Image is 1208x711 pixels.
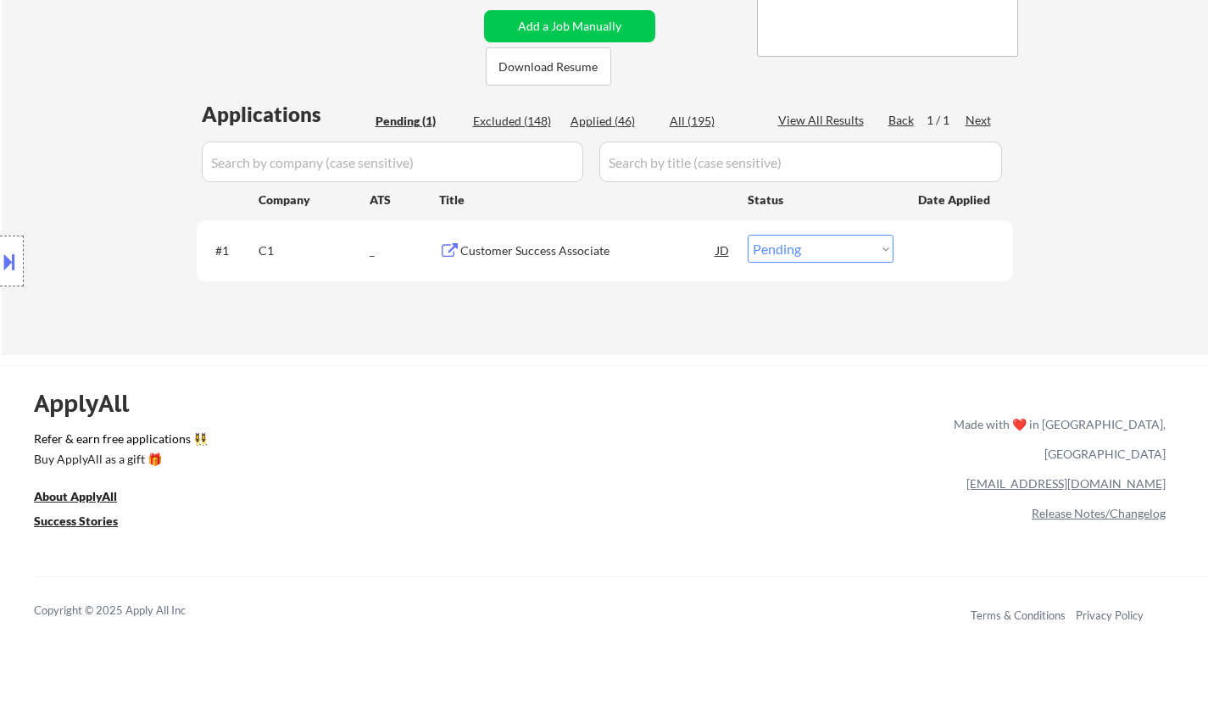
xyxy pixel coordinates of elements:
a: Refer & earn free applications 👯‍♀️ [34,433,599,451]
u: About ApplyAll [34,489,117,503]
div: Applied (46) [571,113,655,130]
div: Next [966,112,993,129]
a: Buy ApplyAll as a gift 🎁 [34,451,203,472]
div: Buy ApplyAll as a gift 🎁 [34,453,203,465]
div: Copyright © 2025 Apply All Inc [34,603,229,619]
input: Search by company (case sensitive) [202,142,583,182]
a: Success Stories [34,513,141,534]
a: Privacy Policy [1076,608,1144,622]
div: _ [370,242,439,259]
div: Made with ❤️ in [GEOGRAPHIC_DATA], [GEOGRAPHIC_DATA] [947,409,1166,469]
div: JD [715,235,732,265]
u: Success Stories [34,514,118,528]
div: Company [259,192,370,208]
div: All (195) [670,113,754,130]
a: Terms & Conditions [971,608,1066,622]
a: Release Notes/Changelog [1032,506,1166,520]
input: Search by title (case sensitive) [599,142,1002,182]
div: C1 [259,242,370,259]
div: Title [439,192,732,208]
div: Excluded (148) [473,113,558,130]
a: About ApplyAll [34,488,141,509]
div: Customer Success Associate [460,242,716,259]
div: ATS [370,192,439,208]
div: Pending (1) [376,113,460,130]
div: View All Results [778,112,869,129]
button: Download Resume [486,47,611,86]
div: Status [748,184,893,214]
div: Back [888,112,916,129]
div: 1 / 1 [927,112,966,129]
div: Date Applied [918,192,993,208]
button: Add a Job Manually [484,10,655,42]
a: [EMAIL_ADDRESS][DOMAIN_NAME] [966,476,1166,491]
